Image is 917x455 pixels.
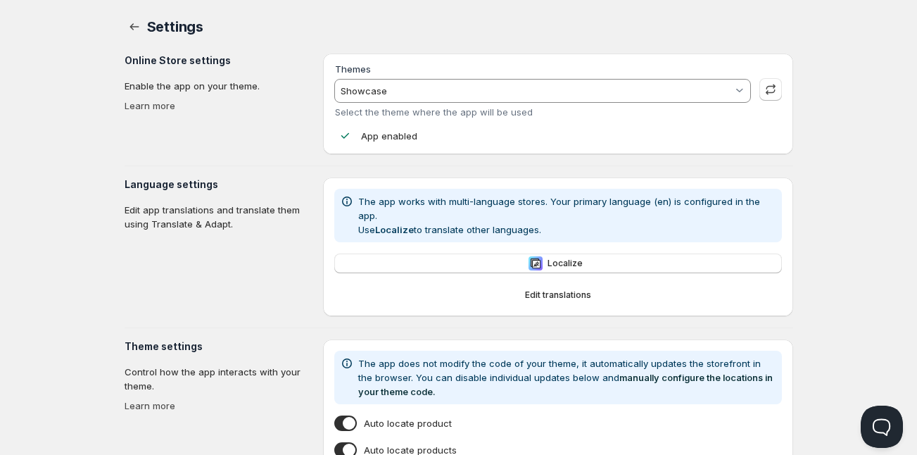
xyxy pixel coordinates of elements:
[358,356,776,399] p: The app does not modify the code of your theme, it automatically updates the storefront in the br...
[548,258,583,269] span: Localize
[125,100,175,111] a: Learn more
[334,254,781,273] button: LocalizeLocalize
[125,203,312,231] p: Edit app translations and translate them using Translate & Adapt.
[335,63,371,75] label: Themes
[364,416,452,430] span: Auto locate product
[529,256,543,270] img: Localize
[361,129,417,143] p: App enabled
[525,289,591,301] span: Edit translations
[335,106,750,118] div: Select the theme where the app will be used
[334,285,781,305] button: Edit translations
[125,339,312,354] h3: Theme settings
[125,79,312,93] p: Enable the app on your theme.
[125,365,312,393] p: Control how the app interacts with your theme.
[358,194,776,237] p: The app works with multi-language stores. Your primary language (en) is configured in the app. Us...
[358,372,773,397] a: manually configure the locations in your theme code.
[125,400,175,411] a: Learn more
[147,18,203,35] span: Settings
[861,406,903,448] iframe: Help Scout Beacon - Open
[375,224,414,235] b: Localize
[125,177,312,192] h3: Language settings
[125,54,312,68] h3: Online Store settings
